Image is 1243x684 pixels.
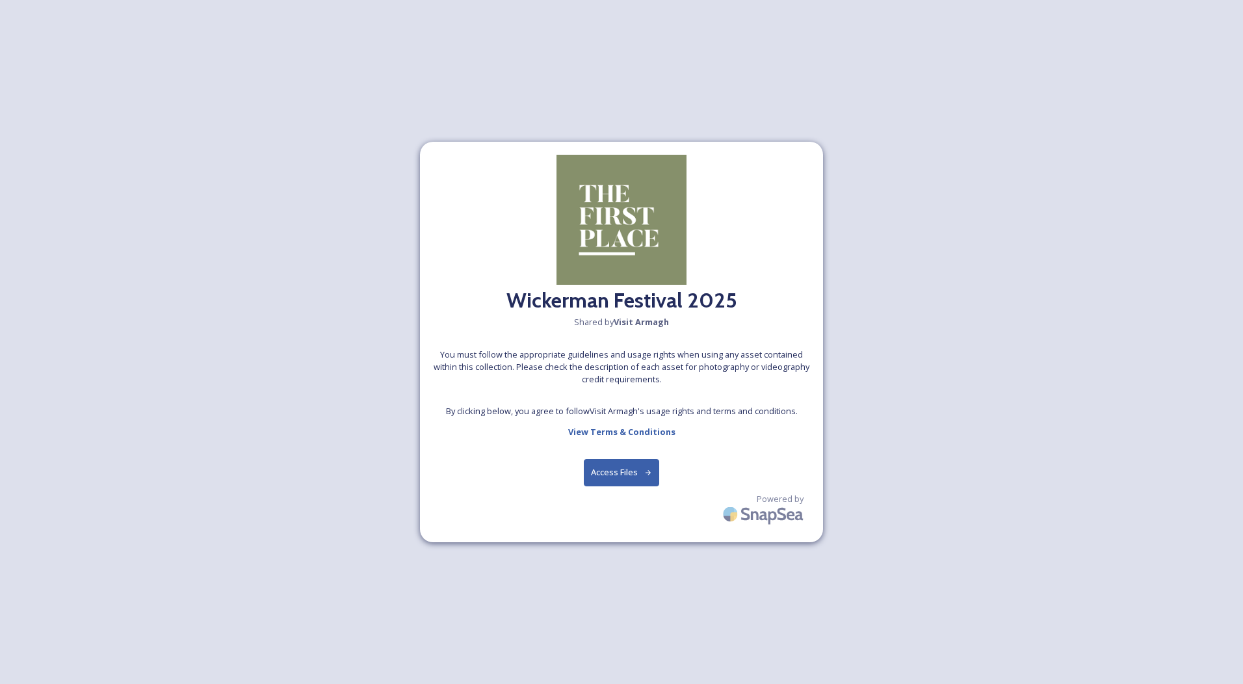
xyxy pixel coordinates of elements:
[568,426,675,438] strong: View Terms & Conditions
[506,285,737,316] h2: Wickerman Festival 2025
[584,459,660,486] button: Access Files
[446,405,798,417] span: By clicking below, you agree to follow Visit Armagh 's usage rights and terms and conditions.
[574,316,669,328] span: Shared by
[568,424,675,440] a: View Terms & Conditions
[614,316,669,328] strong: Visit Armagh
[433,349,810,386] span: You must follow the appropriate guidelines and usage rights when using any asset contained within...
[556,155,687,285] img: download%20(6).png
[719,499,810,529] img: SnapSea Logo
[757,493,804,505] span: Powered by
